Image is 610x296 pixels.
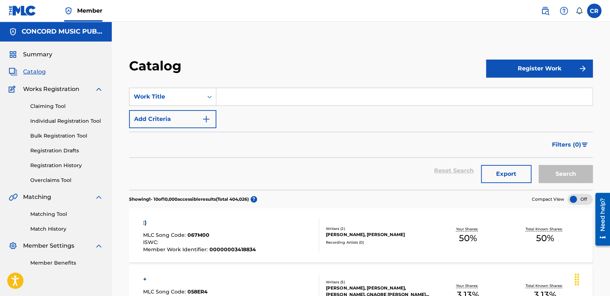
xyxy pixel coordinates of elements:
img: help [560,6,568,15]
span: Member Work Identifier : [143,246,209,253]
p: Your Shares: [456,283,480,288]
h5: CONCORD MUSIC PUBLISHING LLC [22,27,103,36]
img: Top Rightsholder [64,6,73,15]
form: Search Form [129,88,593,190]
button: Filters (0) [548,136,593,154]
img: filter [582,143,588,147]
a: Bulk Registration Tool [30,132,103,140]
div: User Menu [587,4,601,18]
span: 058ER4 [187,288,208,295]
div: Writers ( 5 ) [326,279,429,285]
span: Summary [23,50,52,59]
button: Export [481,165,531,183]
div: [PERSON_NAME], [PERSON_NAME] [326,231,429,238]
span: MLC Song Code : [143,232,187,238]
div: Notifications [575,7,583,14]
img: 9d2ae6d4665cec9f34b9.svg [202,115,211,123]
span: Compact View [532,196,564,203]
span: Member [77,6,102,15]
span: Filters ( 0 ) [552,140,581,149]
a: :)MLC Song Code:067M00ISWC:Member Work Identifier:00000003418834Writers (2)[PERSON_NAME], [PERSON... [129,208,593,262]
img: Catalog [9,68,17,76]
a: Matching Tool [30,210,103,218]
a: Match History [30,225,103,233]
span: 067M00 [187,232,209,238]
h2: Catalog [129,58,185,74]
div: Work Title [134,92,199,101]
img: Member Settings [9,241,17,250]
iframe: Resource Center [590,190,610,248]
span: Member Settings [23,241,74,250]
a: Overclaims Tool [30,177,103,184]
img: Summary [9,50,17,59]
a: SummarySummary [9,50,52,59]
a: Claiming Tool [30,103,103,110]
span: Works Registration [23,85,79,93]
div: Writers ( 2 ) [326,226,429,231]
iframe: Chat Widget [574,261,610,296]
a: Registration Drafts [30,147,103,154]
a: Registration History [30,162,103,169]
p: Total Known Shares: [526,283,564,288]
div: Recording Artists ( 0 ) [326,240,429,245]
div: Drag [571,269,583,290]
span: ? [251,196,257,203]
span: 00000003418834 [209,246,256,253]
span: ISWC : [143,239,160,245]
span: 50 % [536,232,554,245]
span: MLC Song Code : [143,288,187,295]
img: Works Registration [9,85,18,93]
button: Add Criteria [129,110,216,128]
p: Showing 1 - 10 of 10,000 accessible results (Total 404,026 ) [129,196,249,203]
a: CatalogCatalog [9,68,46,76]
img: Matching [9,193,18,201]
img: MLC Logo [9,5,36,16]
div: Help [557,4,571,18]
a: Public Search [538,4,552,18]
img: f7272a7cc735f4ea7f67.svg [578,64,587,73]
p: Your Shares: [456,226,480,232]
a: Individual Registration Tool [30,117,103,125]
span: Matching [23,193,51,201]
div: + [143,275,255,284]
span: 50 % [459,232,477,245]
span: Catalog [23,68,46,76]
div: :) [143,218,256,227]
img: expand [94,241,103,250]
p: Total Known Shares: [526,226,564,232]
button: Register Work [486,60,593,78]
img: expand [94,193,103,201]
img: expand [94,85,103,93]
a: Member Benefits [30,259,103,267]
img: search [541,6,549,15]
img: Accounts [9,27,17,36]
